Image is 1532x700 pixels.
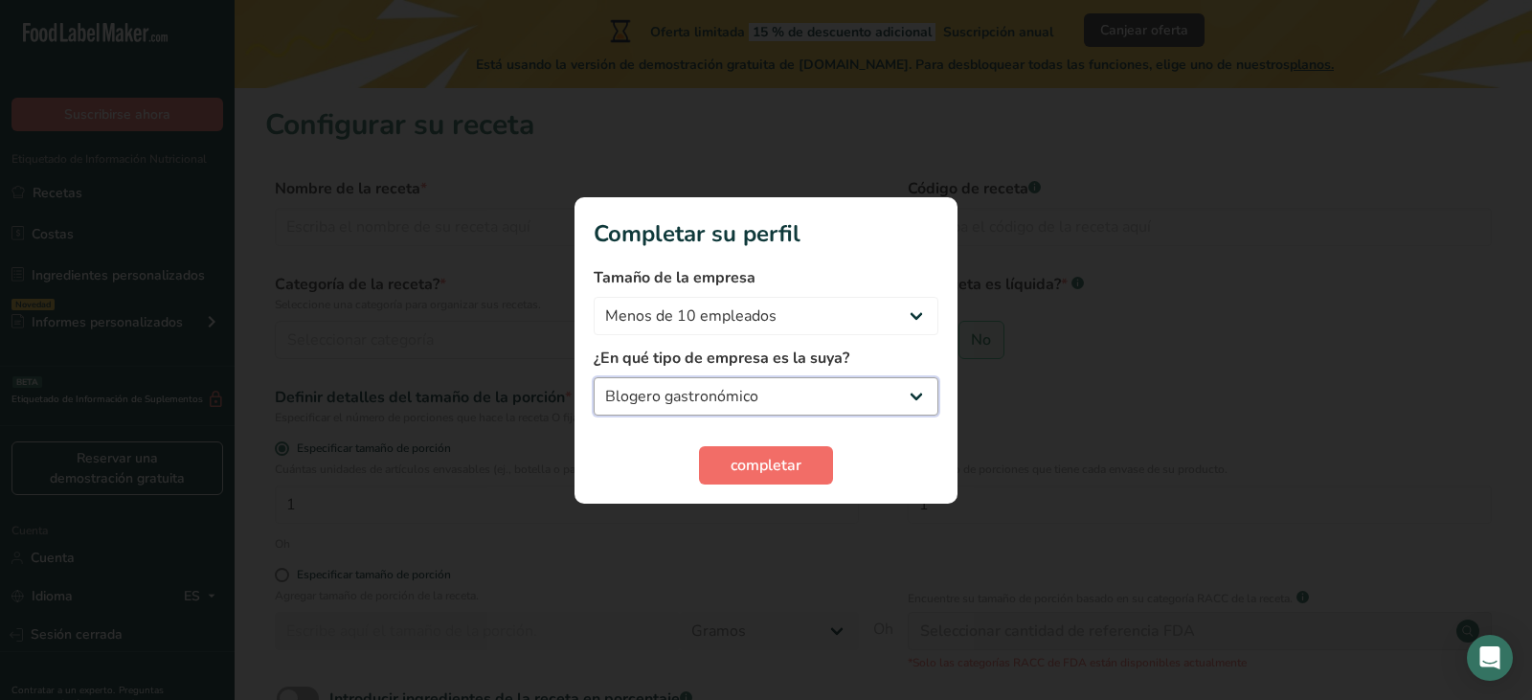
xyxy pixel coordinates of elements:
[594,267,755,288] font: Tamaño de la empresa
[594,348,849,369] font: ¿En qué tipo de empresa es la suya?
[1467,635,1513,681] div: Abrir Intercom Messenger
[731,455,801,476] font: completar
[594,218,800,249] font: Completar su perfil
[699,446,833,485] button: completar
